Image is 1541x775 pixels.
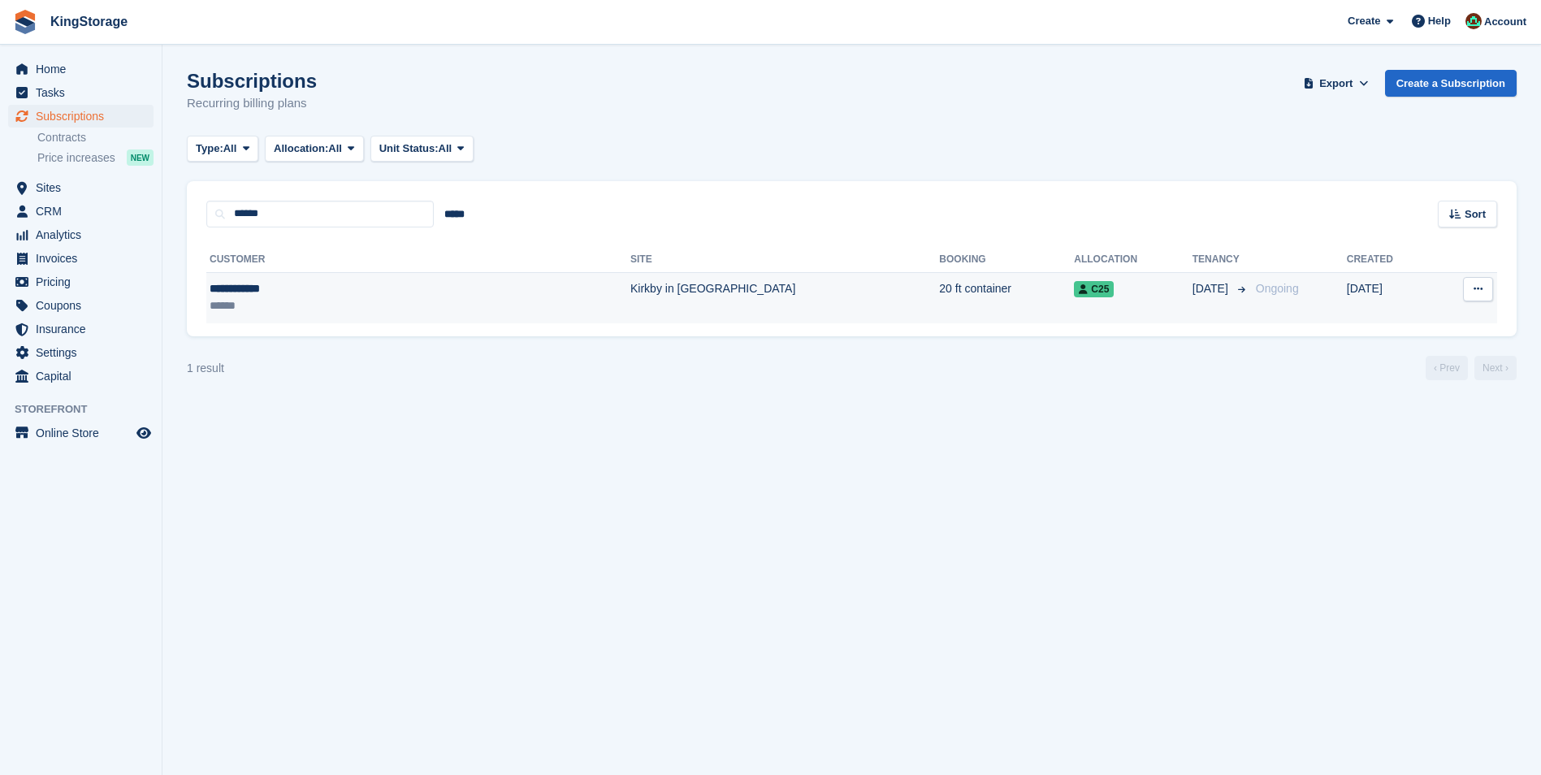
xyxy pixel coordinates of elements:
[1319,76,1353,92] span: Export
[37,130,154,145] a: Contracts
[187,70,317,92] h1: Subscriptions
[37,150,115,166] span: Price increases
[8,422,154,444] a: menu
[8,271,154,293] a: menu
[8,247,154,270] a: menu
[1465,13,1482,29] img: John King
[8,200,154,223] a: menu
[1347,272,1434,323] td: [DATE]
[1193,247,1249,273] th: Tenancy
[36,341,133,364] span: Settings
[274,141,328,157] span: Allocation:
[8,176,154,199] a: menu
[44,8,134,35] a: KingStorage
[1074,247,1192,273] th: Allocation
[36,105,133,128] span: Subscriptions
[630,247,939,273] th: Site
[223,141,237,157] span: All
[8,105,154,128] a: menu
[13,10,37,34] img: stora-icon-8386f47178a22dfd0bd8f6a31ec36ba5ce8667c1dd55bd0f319d3a0aa187defe.svg
[36,271,133,293] span: Pricing
[1256,282,1299,295] span: Ongoing
[37,149,154,167] a: Price increases NEW
[1484,14,1526,30] span: Account
[939,272,1074,323] td: 20 ft container
[8,318,154,340] a: menu
[36,223,133,246] span: Analytics
[8,81,154,104] a: menu
[36,247,133,270] span: Invoices
[36,294,133,317] span: Coupons
[439,141,452,157] span: All
[187,136,258,162] button: Type: All
[8,294,154,317] a: menu
[265,136,364,162] button: Allocation: All
[8,223,154,246] a: menu
[36,58,133,80] span: Home
[196,141,223,157] span: Type:
[8,365,154,387] a: menu
[36,200,133,223] span: CRM
[1074,281,1114,297] span: C25
[1347,247,1434,273] th: Created
[36,365,133,387] span: Capital
[36,422,133,444] span: Online Store
[1465,206,1486,223] span: Sort
[36,81,133,104] span: Tasks
[630,272,939,323] td: Kirkby in [GEOGRAPHIC_DATA]
[1385,70,1517,97] a: Create a Subscription
[187,360,224,377] div: 1 result
[379,141,439,157] span: Unit Status:
[939,247,1074,273] th: Booking
[1428,13,1451,29] span: Help
[1474,356,1517,380] a: Next
[187,94,317,113] p: Recurring billing plans
[328,141,342,157] span: All
[127,149,154,166] div: NEW
[36,318,133,340] span: Insurance
[134,423,154,443] a: Preview store
[1301,70,1372,97] button: Export
[1422,356,1520,380] nav: Page
[206,247,630,273] th: Customer
[1193,280,1232,297] span: [DATE]
[15,401,162,418] span: Storefront
[370,136,474,162] button: Unit Status: All
[8,58,154,80] a: menu
[1348,13,1380,29] span: Create
[1426,356,1468,380] a: Previous
[8,341,154,364] a: menu
[36,176,133,199] span: Sites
